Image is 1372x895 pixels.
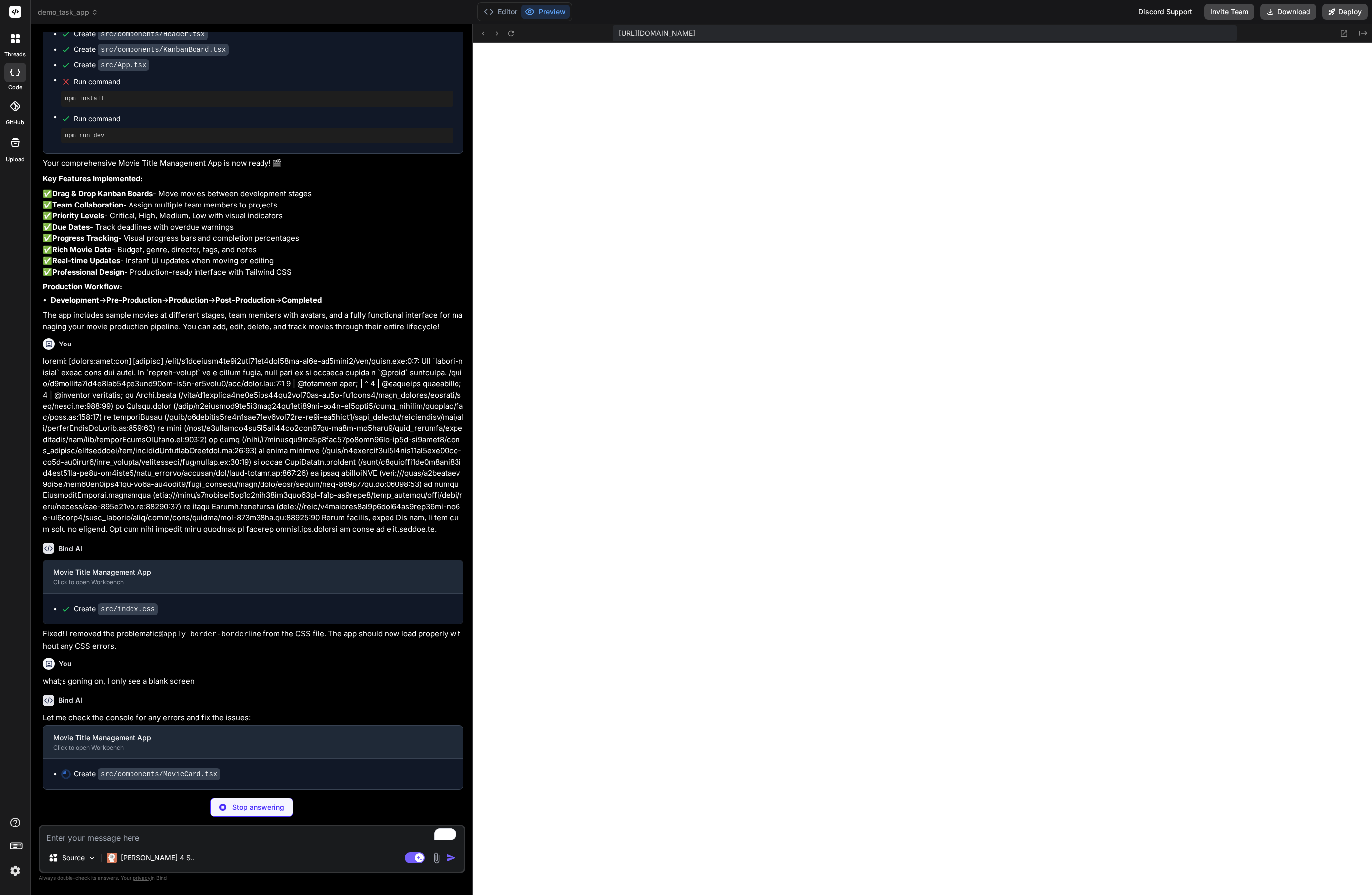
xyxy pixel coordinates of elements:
[6,118,24,127] label: GitHub
[74,114,453,124] span: Run command
[4,50,26,59] label: threads
[74,769,220,779] div: Create
[232,802,284,812] p: Stop answering
[38,7,98,17] span: demo_task_app
[473,43,1372,895] iframe: Preview
[107,853,117,863] img: Claude 4 Sonnet
[521,5,570,19] button: Preview
[74,77,453,87] span: Run command
[121,853,195,863] p: [PERSON_NAME] 4 S..
[43,726,447,758] button: Movie Title Management AppClick to open Workbench
[98,603,158,615] code: src/index.css
[43,188,463,277] p: ✅ - Move movies between development stages ✅ - Assign multiple team members to projects ✅ - Criti...
[43,158,463,169] p: Your comprehensive Movie Title Management App is now ready! 🎬
[282,295,322,305] strong: Completed
[53,744,437,752] div: Click to open Workbench
[1322,4,1368,20] button: Deploy
[159,630,248,639] code: @apply border-border
[43,310,463,332] p: The app includes sample movies at different stages, team members with avatars, and a fully functi...
[74,604,158,614] div: Create
[52,222,90,232] strong: Due Dates
[43,712,463,724] p: Let me check the console for any errors and fix the issues:
[98,59,149,71] code: src/App.tsx
[74,29,208,39] div: Create
[62,853,85,863] p: Source
[53,567,437,577] div: Movie Title Management App
[43,676,463,687] p: what;s goning on, I only see a blank screen
[43,282,122,291] strong: Production Workflow:
[7,862,24,879] img: settings
[39,873,465,883] p: Always double-check its answers. Your in Bind
[98,768,220,780] code: src/components/MovieCard.tsx
[88,854,96,862] img: Pick Models
[619,28,695,38] span: [URL][DOMAIN_NAME]
[98,44,229,56] code: src/components/KanbanBoard.tsx
[215,295,275,305] strong: Post-Production
[74,60,149,70] div: Create
[43,174,143,183] strong: Key Features Implemented:
[8,83,22,92] label: code
[446,853,456,863] img: icon
[1260,4,1316,20] button: Download
[43,560,447,593] button: Movie Title Management AppClick to open Workbench
[106,295,162,305] strong: Pre-Production
[40,826,464,844] textarea: To enrich screen reader interactions, please activate Accessibility in Grammarly extension settings
[51,295,463,306] li: → → → →
[58,544,82,553] h6: Bind AI
[52,200,123,209] strong: Team Collaboration
[98,28,208,40] code: src/components/Header.tsx
[431,852,442,864] img: attachment
[52,211,104,220] strong: Priority Levels
[52,256,120,265] strong: Real-time Updates
[52,245,112,254] strong: Rich Movie Data
[65,95,449,103] pre: npm install
[51,295,99,305] strong: Development
[6,155,25,164] label: Upload
[52,267,124,276] strong: Professional Design
[43,628,463,652] p: Fixed! I removed the problematic line from the CSS file. The app should now load properly without...
[59,659,72,669] h6: You
[52,189,153,198] strong: Drag & Drop Kanban Boards
[52,233,118,243] strong: Progress Tracking
[53,578,437,586] div: Click to open Workbench
[53,733,437,743] div: Movie Title Management App
[1204,4,1254,20] button: Invite Team
[169,295,208,305] strong: Production
[58,695,82,705] h6: Bind AI
[65,132,449,139] pre: npm run dev
[133,875,151,881] span: privacy
[480,5,521,19] button: Editor
[43,356,463,535] p: loremi: [dolors:amet:con] [adipisc] /elit/s1doeiusm4te9i2utl71et4dol58ma-al6e-ad5mini2/ven/quisn....
[1132,4,1198,20] div: Discord Support
[74,44,229,55] div: Create
[59,339,72,349] h6: You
